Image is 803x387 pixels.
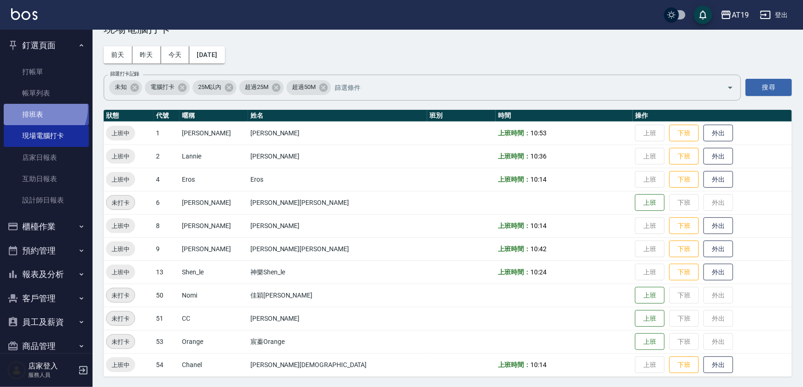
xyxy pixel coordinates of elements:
a: 設計師日報表 [4,190,89,211]
td: 8 [154,214,180,237]
button: 外出 [703,264,733,281]
img: Logo [11,8,37,20]
span: 未打卡 [106,198,135,208]
button: 下班 [669,356,699,374]
th: 暱稱 [180,110,248,122]
button: 前天 [104,46,132,63]
td: [PERSON_NAME][PERSON_NAME] [248,237,427,260]
span: 上班中 [106,152,135,161]
b: 上班時間： [498,152,530,160]
span: 未知 [109,82,132,92]
td: 13 [154,260,180,284]
button: 外出 [703,356,733,374]
input: 篩選條件 [332,79,711,95]
b: 上班時間： [498,245,530,253]
td: [PERSON_NAME] [180,121,248,145]
a: 互助日報表 [4,168,89,190]
th: 狀態 [104,110,154,122]
td: CC [180,307,248,330]
button: Open [723,80,738,95]
b: 上班時間： [498,268,530,276]
span: 超過50M [286,82,321,92]
button: 櫃檯作業 [4,215,89,239]
td: [PERSON_NAME] [248,145,427,168]
a: 帳單列表 [4,82,89,104]
button: 外出 [703,241,733,258]
button: 商品管理 [4,334,89,358]
th: 操作 [633,110,792,122]
img: Person [7,361,26,380]
button: AT19 [717,6,753,25]
td: [PERSON_NAME][DEMOGRAPHIC_DATA] [248,353,427,376]
span: 未打卡 [106,291,135,300]
td: [PERSON_NAME] [180,191,248,214]
td: Nomi [180,284,248,307]
p: 服務人員 [28,371,75,379]
div: 未知 [109,80,142,95]
span: 上班中 [106,267,135,277]
button: 上班 [635,194,665,211]
span: 上班中 [106,244,135,254]
th: 代號 [154,110,180,122]
button: 外出 [703,171,733,188]
button: 客戶管理 [4,286,89,311]
button: 外出 [703,125,733,142]
b: 上班時間： [498,176,530,183]
button: 報表及分析 [4,262,89,286]
button: 上班 [635,333,665,350]
button: 下班 [669,171,699,188]
span: 超過25M [239,82,274,92]
div: AT19 [732,9,749,21]
b: 上班時間： [498,361,530,368]
button: 釘選頁面 [4,33,89,57]
td: 神樂Shen_le [248,260,427,284]
span: 上班中 [106,175,135,184]
span: 未打卡 [106,314,135,324]
button: 今天 [161,46,190,63]
button: 昨天 [132,46,161,63]
td: 1 [154,121,180,145]
div: 超過50M [286,80,331,95]
td: 4 [154,168,180,191]
td: 9 [154,237,180,260]
a: 排班表 [4,104,89,125]
th: 姓名 [248,110,427,122]
td: [PERSON_NAME] [248,214,427,237]
a: 現場電腦打卡 [4,125,89,146]
td: [PERSON_NAME] [180,214,248,237]
label: 篩選打卡記錄 [110,70,139,77]
td: [PERSON_NAME] [180,237,248,260]
button: 上班 [635,287,665,304]
th: 班別 [427,110,496,122]
span: 10:53 [530,129,547,137]
td: Eros [180,168,248,191]
td: [PERSON_NAME] [248,307,427,330]
span: 上班中 [106,221,135,231]
td: 51 [154,307,180,330]
button: [DATE] [189,46,224,63]
span: 上班中 [106,128,135,138]
button: 下班 [669,217,699,235]
span: 未打卡 [106,337,135,347]
button: 搜尋 [746,79,792,96]
button: 外出 [703,148,733,165]
button: 上班 [635,310,665,327]
td: Chanel [180,353,248,376]
td: Orange [180,330,248,353]
td: 53 [154,330,180,353]
b: 上班時間： [498,129,530,137]
a: 店家日報表 [4,147,89,168]
td: 佳穎[PERSON_NAME] [248,284,427,307]
button: 下班 [669,264,699,281]
button: save [694,6,712,24]
td: 6 [154,191,180,214]
span: 10:36 [530,152,547,160]
h5: 店家登入 [28,362,75,371]
button: 員工及薪資 [4,310,89,334]
a: 打帳單 [4,61,89,82]
span: 電腦打卡 [145,82,180,92]
div: 超過25M [239,80,284,95]
td: [PERSON_NAME] [248,121,427,145]
div: 電腦打卡 [145,80,190,95]
span: 10:14 [530,361,547,368]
